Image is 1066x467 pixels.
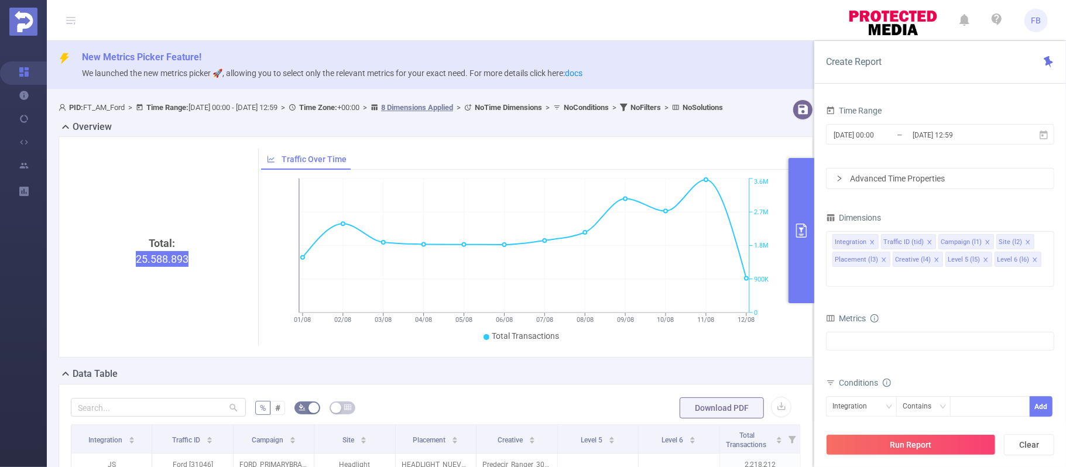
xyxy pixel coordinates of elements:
[940,403,947,411] i: icon: down
[360,435,367,442] div: Sort
[172,436,202,444] span: Traffic ID
[608,435,615,438] i: icon: caret-up
[565,68,582,78] a: docs
[835,235,866,250] div: Integration
[738,316,755,324] tspan: 12/08
[839,378,891,387] span: Conditions
[1025,239,1031,246] i: icon: close
[277,103,289,112] span: >
[82,51,201,63] span: New Metrics Picker Feature!
[299,404,306,411] i: icon: bg-colors
[149,237,175,249] b: Total:
[609,103,620,112] span: >
[207,435,213,438] i: icon: caret-up
[289,439,296,442] i: icon: caret-down
[536,316,553,324] tspan: 07/08
[492,331,559,341] span: Total Transactions
[726,431,768,449] span: Total Transactions
[452,439,458,442] i: icon: caret-down
[71,398,246,417] input: Search...
[299,103,337,112] b: Time Zone:
[697,316,714,324] tspan: 11/08
[881,234,936,249] li: Traffic ID (tid)
[683,103,723,112] b: No Solutions
[73,367,118,381] h2: Data Table
[76,235,249,432] div: 25.588.893
[617,316,634,324] tspan: 09/08
[453,103,464,112] span: >
[903,397,940,416] div: Contains
[983,257,989,264] i: icon: close
[826,106,882,115] span: Time Range
[128,439,135,442] i: icon: caret-down
[869,239,875,246] i: icon: close
[608,435,615,442] div: Sort
[657,316,674,324] tspan: 10/08
[881,257,887,264] i: icon: close
[344,404,351,411] i: icon: table
[1032,257,1038,264] i: icon: close
[206,435,213,442] div: Sort
[784,425,800,453] i: Filter menu
[836,175,843,182] i: icon: right
[832,127,927,143] input: Start date
[82,68,582,78] span: We launched the new metrics picker 🚀, allowing you to select only the relevant metrics for your e...
[455,316,472,324] tspan: 05/08
[934,257,940,264] i: icon: close
[452,435,458,438] i: icon: caret-up
[289,435,296,442] div: Sort
[689,435,696,442] div: Sort
[948,252,980,267] div: Level 5 (l5)
[999,235,1022,250] div: Site (l2)
[776,435,783,438] i: icon: caret-up
[608,439,615,442] i: icon: caret-down
[835,252,878,267] div: Placement (l3)
[529,435,536,442] div: Sort
[1004,434,1054,455] button: Clear
[754,309,757,317] tspan: 0
[529,439,536,442] i: icon: caret-down
[275,403,280,413] span: #
[359,103,371,112] span: >
[415,316,432,324] tspan: 04/08
[360,439,366,442] i: icon: caret-down
[776,435,783,442] div: Sort
[690,435,696,438] i: icon: caret-up
[289,435,296,438] i: icon: caret-up
[927,239,933,246] i: icon: close
[207,439,213,442] i: icon: caret-down
[996,234,1034,249] li: Site (l2)
[267,155,275,163] i: icon: line-chart
[125,103,136,112] span: >
[826,56,882,67] span: Create Report
[883,379,891,387] i: icon: info-circle
[690,439,696,442] i: icon: caret-down
[870,314,879,322] i: icon: info-circle
[661,436,685,444] span: Level 6
[334,316,351,324] tspan: 02/08
[754,276,769,283] tspan: 900K
[832,397,875,416] div: Integration
[128,435,135,442] div: Sort
[294,316,311,324] tspan: 01/08
[564,103,609,112] b: No Conditions
[413,436,448,444] span: Placement
[895,252,931,267] div: Creative (l4)
[59,53,70,64] i: icon: thunderbolt
[1031,9,1041,32] span: FB
[886,403,893,411] i: icon: down
[911,127,1006,143] input: End date
[827,169,1054,188] div: icon: rightAdvanced Time Properties
[997,252,1029,267] div: Level 6 (l6)
[69,103,83,112] b: PID:
[59,103,723,112] span: FT_AM_Ford [DATE] 00:00 - [DATE] 12:59 +00:00
[128,435,135,438] i: icon: caret-up
[630,103,661,112] b: No Filters
[883,235,924,250] div: Traffic ID (tid)
[995,252,1041,267] li: Level 6 (l6)
[754,178,769,186] tspan: 3.6M
[260,403,266,413] span: %
[375,316,392,324] tspan: 03/08
[581,436,604,444] span: Level 5
[496,316,513,324] tspan: 06/08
